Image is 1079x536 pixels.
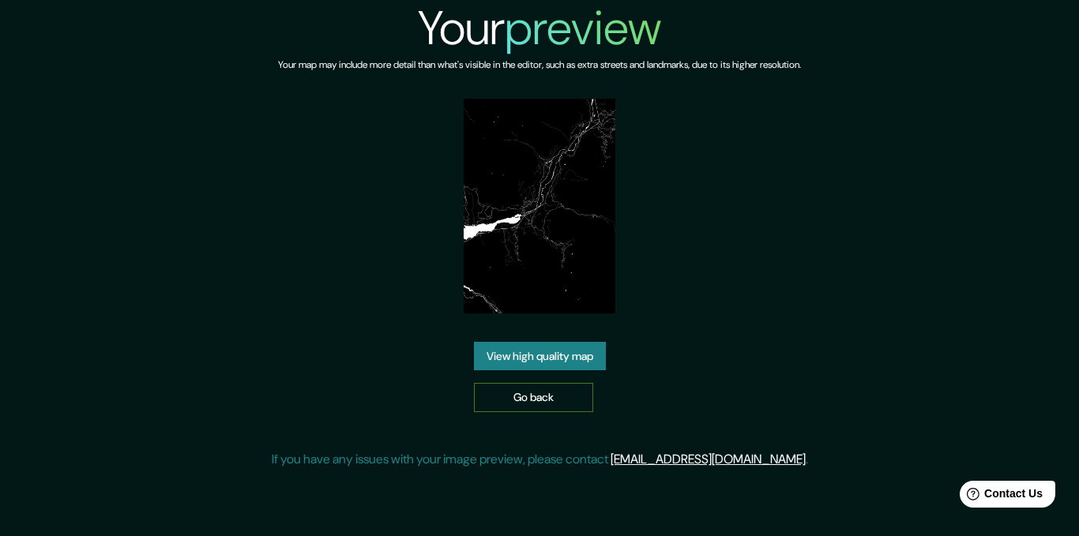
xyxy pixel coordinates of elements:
[474,342,606,371] a: View high quality map
[272,450,808,469] p: If you have any issues with your image preview, please contact .
[938,474,1062,519] iframe: Help widget launcher
[278,57,801,73] h6: Your map may include more detail than what's visible in the editor, such as extra streets and lan...
[464,99,615,313] img: created-map-preview
[474,383,593,412] a: Go back
[611,451,806,467] a: [EMAIL_ADDRESS][DOMAIN_NAME]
